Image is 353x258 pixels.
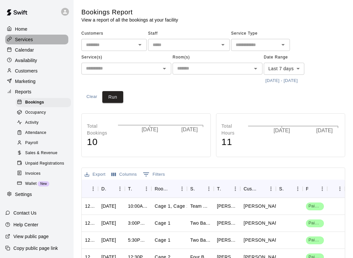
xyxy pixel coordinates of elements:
div: Payroll [16,138,71,148]
h4: 11 [222,137,242,148]
span: Payroll [25,140,38,146]
a: Availability [5,56,68,65]
span: Wallet [25,181,37,187]
span: Invoices [25,170,41,177]
h5: Bookings Report [81,8,178,17]
div: Invoices [16,169,71,178]
div: Services [5,35,68,44]
div: Two Batter Cage Rental (HitTrax) [190,237,210,243]
div: Time [128,180,133,198]
button: Menu [317,184,327,194]
div: Payment [306,180,308,198]
button: Export [83,169,107,180]
div: Unpaid Registrations [16,159,71,168]
a: WalletNew [16,179,74,189]
button: Show filters [141,169,167,180]
div: Date [101,180,106,198]
a: Unpaid Registrations [16,158,74,169]
a: Customers [5,66,68,76]
p: Calendar [15,47,34,53]
div: Customers [244,180,257,198]
div: 5:30PM – 6:30PM [128,237,148,243]
button: Select columns [110,169,139,180]
a: Marketing [5,76,68,86]
span: Activity [25,120,39,126]
span: Customers [81,28,147,39]
div: 10:00AM – 12:00PM [128,203,148,209]
div: Last 7 days [264,63,304,75]
div: Staff [276,180,303,198]
button: Menu [293,184,303,194]
button: Menu [115,184,125,194]
button: Menu [177,184,187,194]
tspan: [DATE] [142,127,158,133]
div: Team Cage Rentals (Two Cages & HitTrax) [190,203,210,209]
button: [DATE] - [DATE] [264,76,299,86]
button: Open [251,64,260,73]
tspan: [DATE] [316,128,333,133]
div: Rooms [151,180,187,198]
button: Open [135,40,144,49]
div: 3:00PM – 3:30PM [128,220,148,226]
span: Staff [148,28,230,39]
div: Activity [16,118,71,127]
a: Occupancy [16,107,74,118]
a: Bookings [16,97,74,107]
a: Activity [16,118,74,128]
p: Cage 1 [155,237,171,244]
div: Sat, Aug 09, 2025 [101,203,116,209]
p: Cage 1 [155,220,171,227]
span: Paid 1/1 [306,220,324,226]
div: Service [190,180,195,198]
div: Anthony Elders [217,220,237,226]
p: Services [15,36,33,43]
button: Sort [330,184,340,193]
span: Paid 1/1 [306,237,324,243]
p: Reports [15,89,31,95]
a: Payroll [16,138,74,148]
p: Cage 1, Cage 2 [155,203,189,210]
p: Copy public page link [13,245,58,251]
div: Title [214,180,241,198]
div: Bookings [16,98,71,107]
div: Time [125,180,152,198]
p: Marketing [15,78,36,85]
div: 1274970 [85,203,95,209]
div: Fri, Aug 08, 2025 [101,237,116,243]
div: Ryan Rasnic [217,237,237,243]
p: Brad Misskelley [244,203,283,210]
a: Settings [5,190,68,200]
div: Notes [327,180,345,198]
tspan: [DATE] [182,127,198,133]
span: Unpaid Registrations [25,160,64,167]
p: Settings [15,191,32,198]
button: Sort [132,184,142,193]
button: Menu [335,184,345,194]
p: Home [15,26,27,32]
div: Service [187,180,214,198]
button: Menu [204,184,214,194]
tspan: [DATE] [274,128,290,133]
button: Sort [168,184,177,193]
span: Room(s) [173,52,262,63]
div: Sales & Revenue [16,149,71,158]
button: Sort [106,184,115,193]
span: Occupancy [25,109,46,116]
p: View a report of all the bookings at your facility [81,17,178,23]
div: Brad Misskelley [217,203,237,209]
span: New [38,182,49,185]
button: Run [102,91,123,103]
span: Paid 1/1 [306,203,324,209]
p: Customers [15,68,38,74]
div: 1270373 [85,237,95,243]
button: Open [160,64,169,73]
button: Menu [230,184,240,194]
a: Home [5,24,68,34]
span: Attendance [25,130,46,136]
span: Sales & Revenue [25,150,58,156]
